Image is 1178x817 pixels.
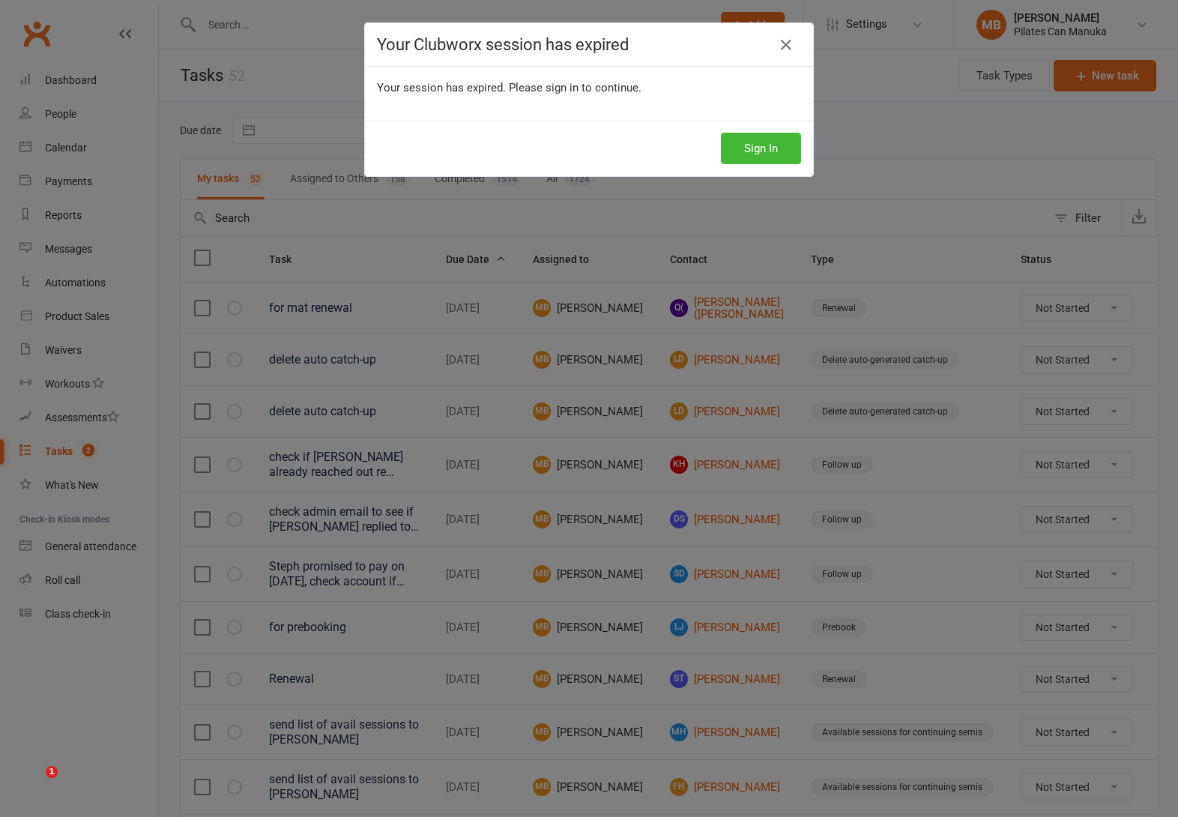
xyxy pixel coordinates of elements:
[721,133,801,164] button: Sign In
[46,766,58,778] span: 1
[774,33,798,57] a: Close
[15,766,51,802] iframe: Intercom live chat
[377,81,641,94] span: Your session has expired. Please sign in to continue.
[377,35,801,54] h4: Your Clubworx session has expired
